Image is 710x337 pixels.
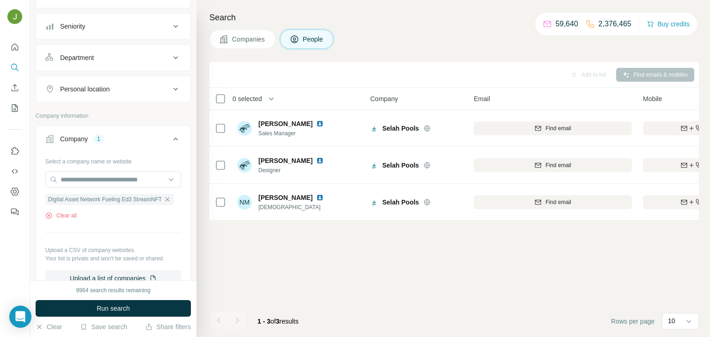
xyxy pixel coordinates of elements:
img: Avatar [237,158,252,173]
span: 1 - 3 [257,318,270,325]
button: Search [7,59,22,76]
div: Personal location [60,84,110,94]
span: Rows per page [611,317,655,326]
button: Clear [36,322,62,331]
img: LinkedIn logo [316,157,324,164]
span: [DEMOGRAPHIC_DATA] [258,203,327,211]
span: Company [370,94,398,103]
span: Designer [258,166,327,175]
img: LinkedIn logo [316,120,324,127]
button: Personal location [36,78,190,100]
span: 0 selected [233,94,262,103]
button: Department [36,47,190,69]
button: Clear all [45,211,77,220]
span: [PERSON_NAME] [258,119,312,128]
button: Dashboard [7,183,22,200]
div: NM [237,195,252,210]
span: 3 [276,318,280,325]
div: Seniority [60,22,85,31]
span: Find email [545,124,571,132]
img: Logo of Selah Pools [370,199,378,206]
span: People [303,35,324,44]
span: Selah Pools [382,198,419,207]
img: Logo of Selah Pools [370,125,378,132]
p: Company information [36,112,191,120]
p: Upload a CSV of company websites. [45,246,181,254]
div: Company [60,134,88,144]
button: My lists [7,100,22,116]
span: Sales Manager [258,129,327,138]
button: Find email [474,158,632,172]
span: Run search [97,304,130,313]
span: Selah Pools [382,124,419,133]
button: Use Surfe API [7,163,22,180]
div: Open Intercom Messenger [9,306,31,328]
span: of [270,318,276,325]
div: 9964 search results remaining [76,286,151,295]
button: Seniority [36,15,190,37]
button: Use Surfe on LinkedIn [7,143,22,159]
button: Find email [474,195,632,209]
button: Share filters [145,322,191,331]
p: Your list is private and won't be saved or shared. [45,254,181,263]
button: Quick start [7,39,22,55]
p: 10 [668,316,675,325]
span: Companies [232,35,266,44]
button: Feedback [7,204,22,220]
button: Upload a list of companies [45,270,181,287]
h4: Search [209,11,699,24]
span: results [257,318,299,325]
span: Find email [545,161,571,169]
span: Mobile [643,94,662,103]
div: Department [60,53,94,62]
span: [PERSON_NAME] [258,156,312,165]
p: 59,640 [556,18,578,30]
div: 1 [93,135,104,143]
button: Find email [474,121,632,135]
p: 2,376,465 [599,18,631,30]
div: Select a company name or website [45,154,181,166]
img: Avatar [7,9,22,24]
img: Avatar [237,121,252,136]
button: Save search [80,322,127,331]
span: Digital Asset Network Fueling Ed3 StreamNFT [48,195,162,204]
span: Find email [545,198,571,206]
button: Enrich CSV [7,79,22,96]
span: Selah Pools [382,161,419,170]
span: Email [474,94,490,103]
button: Company1 [36,128,190,154]
img: LinkedIn logo [316,194,324,201]
img: Logo of Selah Pools [370,162,378,169]
button: Buy credits [647,18,690,30]
span: [PERSON_NAME] [258,193,312,202]
button: Run search [36,300,191,317]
